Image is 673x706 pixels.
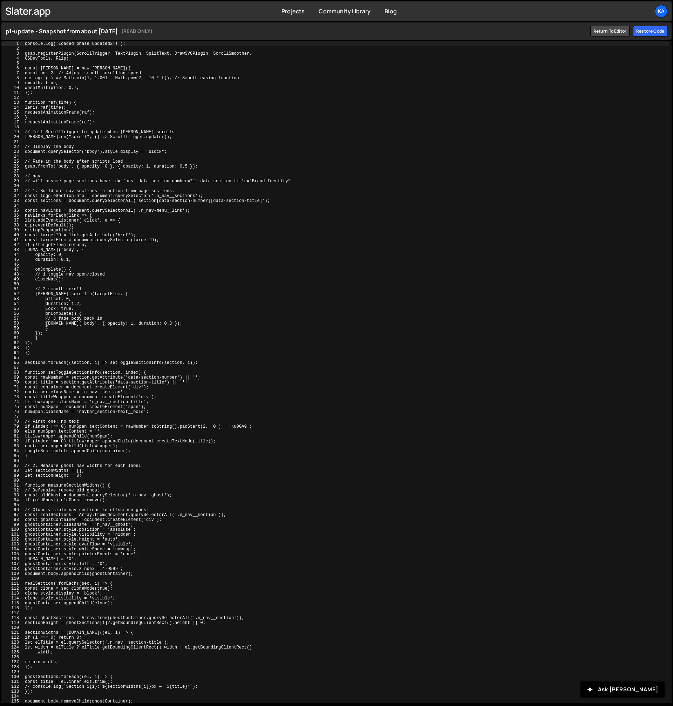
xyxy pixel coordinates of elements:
[1,522,23,527] div: 99
[1,566,23,571] div: 108
[1,552,23,557] div: 105
[1,576,23,581] div: 110
[1,71,23,76] div: 7
[1,90,23,95] div: 11
[1,297,23,301] div: 53
[1,46,23,51] div: 2
[1,262,23,267] div: 46
[1,194,23,198] div: 32
[1,699,23,704] div: 135
[1,61,23,66] div: 5
[319,7,371,15] a: Community Library
[1,247,23,252] div: 43
[1,189,23,194] div: 31
[1,95,23,100] div: 12
[1,292,23,297] div: 52
[1,414,23,419] div: 77
[1,66,23,71] div: 6
[1,110,23,115] div: 15
[1,591,23,596] div: 113
[1,100,23,105] div: 13
[1,586,23,591] div: 112
[1,503,23,508] div: 95
[1,694,23,699] div: 134
[1,532,23,537] div: 101
[1,346,23,351] div: 63
[1,512,23,517] div: 97
[1,154,23,159] div: 24
[1,51,23,56] div: 3
[1,306,23,311] div: 55
[1,571,23,576] div: 109
[1,355,23,360] div: 65
[1,301,23,306] div: 54
[1,56,23,61] div: 4
[1,140,23,144] div: 21
[1,257,23,262] div: 45
[1,331,23,336] div: 60
[1,630,23,635] div: 121
[1,562,23,566] div: 107
[1,625,23,630] div: 120
[1,179,23,184] div: 29
[1,400,23,405] div: 74
[1,674,23,679] div: 130
[1,650,23,655] div: 125
[1,405,23,409] div: 75
[1,223,23,228] div: 38
[1,120,23,125] div: 17
[1,86,23,90] div: 10
[1,670,23,674] div: 129
[1,341,23,346] div: 62
[1,679,23,684] div: 131
[1,424,23,429] div: 79
[1,547,23,552] div: 104
[1,385,23,390] div: 71
[1,527,23,532] div: 100
[1,557,23,562] div: 106
[1,115,23,120] div: 16
[1,517,23,522] div: 98
[1,360,23,365] div: 66
[1,537,23,542] div: 102
[633,26,667,36] div: Restore code
[1,473,23,478] div: 89
[1,41,23,46] div: 1
[1,228,23,233] div: 39
[1,198,23,203] div: 33
[1,243,23,247] div: 42
[1,508,23,512] div: 96
[1,164,23,169] div: 26
[1,105,23,110] div: 14
[121,27,152,35] small: (READ ONLY)
[1,135,23,140] div: 20
[1,665,23,670] div: 128
[1,351,23,355] div: 64
[1,478,23,483] div: 90
[1,267,23,272] div: 47
[1,321,23,326] div: 58
[1,395,23,400] div: 73
[1,390,23,395] div: 72
[1,375,23,380] div: 69
[1,498,23,503] div: 94
[1,287,23,292] div: 51
[1,684,23,689] div: 132
[580,681,665,698] button: Ask [PERSON_NAME]
[6,27,587,35] h1: p1-update - Snapshot from about [DATE]
[1,203,23,208] div: 34
[1,311,23,316] div: 56
[1,635,23,640] div: 122
[1,238,23,243] div: 41
[655,5,667,18] div: Ka
[1,454,23,459] div: 85
[1,277,23,282] div: 49
[1,542,23,547] div: 103
[1,76,23,81] div: 8
[1,130,23,135] div: 19
[1,125,23,130] div: 18
[1,208,23,213] div: 35
[1,655,23,660] div: 126
[1,252,23,257] div: 44
[1,488,23,493] div: 92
